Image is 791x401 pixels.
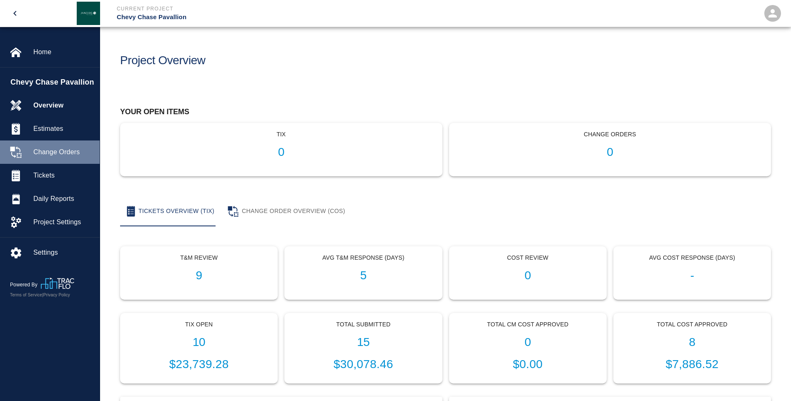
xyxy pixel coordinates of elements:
[127,269,271,283] h1: 9
[33,124,93,134] span: Estimates
[456,130,764,139] p: Change Orders
[117,5,441,13] p: Current Project
[33,170,93,180] span: Tickets
[120,196,221,226] button: Tickets Overview (TIX)
[120,108,771,117] h2: Your open items
[43,293,70,297] a: Privacy Policy
[291,356,435,373] p: $30,078.46
[33,100,93,110] span: Overview
[127,320,271,329] p: Tix Open
[620,356,764,373] p: $7,886.52
[120,54,206,68] h1: Project Overview
[33,147,93,157] span: Change Orders
[291,253,435,262] p: Avg T&M Response (Days)
[456,320,600,329] p: Total CM Cost Approved
[5,3,25,23] button: open drawer
[41,278,74,289] img: TracFlo
[10,77,95,88] span: Chevy Chase Pavallion
[456,356,600,373] p: $0.00
[456,336,600,349] h1: 0
[620,320,764,329] p: Total Cost Approved
[620,269,764,283] h1: -
[456,269,600,283] h1: 0
[291,320,435,329] p: Total Submitted
[33,248,93,258] span: Settings
[42,293,43,297] span: |
[456,253,600,262] p: Cost Review
[291,269,435,283] h1: 5
[10,293,42,297] a: Terms of Service
[620,336,764,349] h1: 8
[291,336,435,349] h1: 15
[456,145,764,159] h1: 0
[127,253,271,262] p: T&M Review
[77,2,100,25] img: Janeiro Inc
[33,47,93,57] span: Home
[620,253,764,262] p: Avg Cost Response (Days)
[117,13,441,22] p: Chevy Chase Pavallion
[127,336,271,349] h1: 10
[10,281,41,288] p: Powered By
[127,356,271,373] p: $23,739.28
[749,361,791,401] iframe: Chat Widget
[33,217,93,227] span: Project Settings
[127,145,435,159] h1: 0
[127,130,435,139] p: tix
[221,196,352,226] button: Change Order Overview (COS)
[33,194,93,204] span: Daily Reports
